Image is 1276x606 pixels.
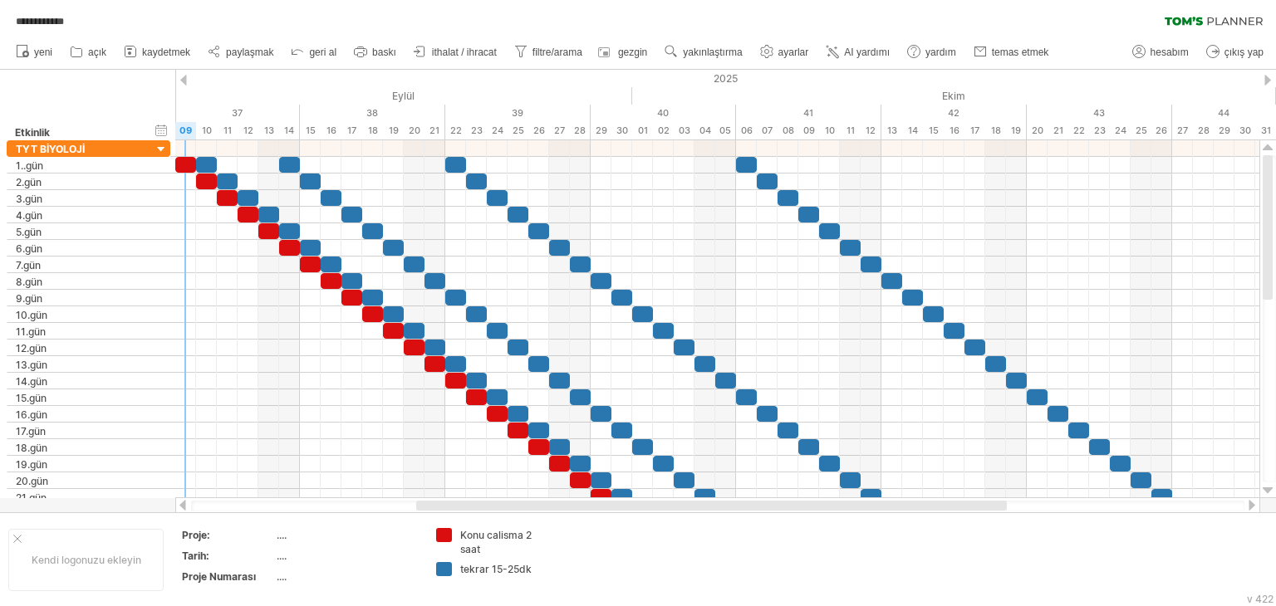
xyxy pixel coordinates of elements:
[16,176,42,188] font: 2.gün
[16,325,46,338] font: 11.gün
[326,125,336,136] font: 16
[243,125,253,136] font: 12
[533,125,545,136] font: 26
[1011,125,1021,136] font: 19
[798,122,819,139] div: Perşembe, 9 Ekim 2025
[741,125,753,136] font: 06
[1032,125,1043,136] font: 20
[611,122,632,139] div: Salı, 30 Eylül 2025
[217,122,238,139] div: Perşembe, 11 Eylül 2025
[321,122,341,139] div: Salı, 16 Eylül 2025
[1156,125,1167,136] font: 26
[840,122,861,139] div: Cumartesi, 11 Ekim 2025
[179,125,192,136] font: 09
[653,122,674,139] div: Perşembe, 2 Ekim 2025
[466,122,487,139] div: Salı, 23 Eylül 2025
[1053,125,1063,136] font: 21
[991,125,1001,136] font: 18
[1128,42,1194,63] a: hesabım
[549,122,570,139] div: Cumartesi, 27 Eylül 2025
[425,122,445,139] div: Pazar, 21 Eylül 2025
[347,125,356,136] font: 17
[16,292,42,305] font: 9.gün
[492,125,503,136] font: 24
[12,42,57,63] a: yeni
[679,125,690,136] font: 03
[16,392,47,404] font: 15.gün
[16,458,47,471] font: 19.gün
[410,42,502,63] a: ithalat / ihracat
[944,122,964,139] div: Perşembe, 16 Ekim 2025
[204,42,278,63] a: paylaşmak
[1089,122,1110,139] div: Perşembe, 23 Ekim 2025
[1048,122,1068,139] div: Salı, 21 Ekim 2025
[964,122,985,139] div: Cuma, 17 Ekim 2025
[460,563,532,575] font: tekrar 15-25dk
[368,125,378,136] font: 18
[992,46,1049,58] font: temas etmek
[9,87,632,105] div: Eylül 2025
[985,122,1006,139] div: Cumartesi, 18 Ekim 2025
[238,122,258,139] div: Cuma, 12 Eylül 2025
[15,126,50,139] font: Etkinlik
[925,46,956,58] font: yardım
[513,125,524,136] font: 25
[226,46,273,58] font: paylaşmak
[284,125,294,136] font: 14
[970,125,979,136] font: 17
[350,42,401,63] a: baskı
[16,425,46,437] font: 17.gün
[120,42,195,63] a: kaydetmek
[471,125,483,136] font: 23
[596,42,652,63] a: gezgin
[258,122,279,139] div: Cumartesi, 13 Eylül 2025
[16,375,47,388] font: 14.gün
[574,125,586,136] font: 28
[510,42,587,63] a: filtre/arama
[445,122,466,139] div: Pazartesi, 22 Eylül 2025
[16,209,42,222] font: 4.gün
[16,309,47,321] font: 10.gün
[528,122,549,139] div: Cuma, 26 Eylül 2025
[1068,122,1089,139] div: Çarşamba, 22 Ekim 2025
[306,125,316,136] font: 15
[277,550,287,562] font: ....
[969,42,1054,63] a: temas etmek
[715,122,736,139] div: Pazar, 5 Ekim 2025
[487,122,508,139] div: Çarşamba, 24 Eylül 2025
[341,122,362,139] div: Çarşamba, 17 Eylül 2025
[616,125,628,136] font: 30
[512,107,523,119] font: 39
[825,125,835,136] font: 10
[1136,125,1147,136] font: 25
[508,122,528,139] div: Perşembe, 25 Eylül 2025
[694,122,715,139] div: Cumartesi, 4 Ekim 2025
[778,46,809,58] font: ayarlar
[929,125,939,136] font: 15
[657,107,669,119] font: 40
[1218,107,1229,119] font: 44
[32,554,141,566] font: Kendi logonuzu ekleyin
[34,46,52,58] font: yeni
[866,125,876,136] font: 12
[429,125,439,136] font: 21
[1219,125,1230,136] font: 29
[887,125,897,136] font: 13
[822,42,895,63] a: AI yardımı
[923,122,944,139] div: Çarşamba, 15 Ekim 2025
[16,342,47,354] font: 12.gün
[182,550,209,562] font: Tarih:
[632,122,653,139] div: Çarşamba, 1 Ekim 2025
[366,107,378,119] font: 38
[16,408,47,421] font: 16.gün
[1006,122,1027,139] div: Pazar, 19 Ekim 2025
[404,122,425,139] div: Cumartesi, 20 Eylül 2025
[309,46,336,58] font: geri al
[803,125,815,136] font: 09
[847,125,855,136] font: 11
[383,122,404,139] div: Cuma, 19 Eylül 2025
[660,42,747,63] a: yakınlaştırma
[16,193,42,205] font: 3.gün
[279,122,300,139] div: Pazar, 14 Eylül 2025
[1177,125,1188,136] font: 27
